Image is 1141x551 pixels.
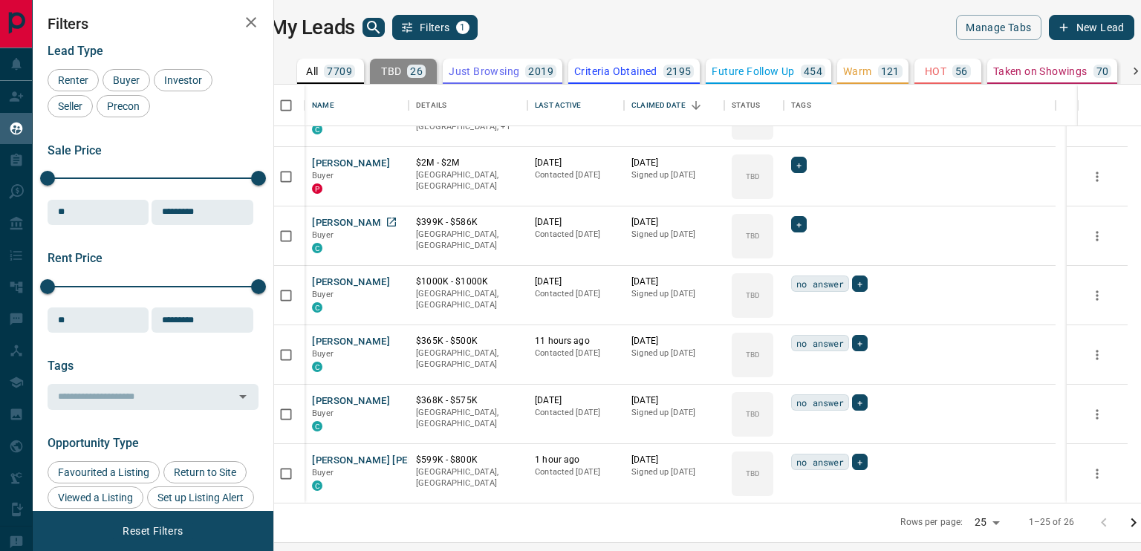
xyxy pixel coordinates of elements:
[857,454,862,469] span: +
[416,288,520,311] p: [GEOGRAPHIC_DATA], [GEOGRAPHIC_DATA]
[410,66,423,76] p: 26
[791,85,811,126] div: Tags
[535,216,617,229] p: [DATE]
[631,407,717,419] p: Signed up [DATE]
[1049,15,1134,40] button: New Lead
[574,66,657,76] p: Criteria Obtained
[152,492,249,503] span: Set up Listing Alert
[791,216,807,232] div: +
[631,288,717,300] p: Signed up [DATE]
[312,183,322,194] div: property.ca
[631,229,717,241] p: Signed up [DATE]
[732,85,760,126] div: Status
[409,85,527,126] div: Details
[852,335,868,351] div: +
[535,335,617,348] p: 11 hours ago
[796,276,844,291] span: no answer
[48,143,102,157] span: Sale Price
[1029,516,1074,529] p: 1–25 of 26
[416,275,520,288] p: $1000K - $1000K
[312,468,334,477] span: Buyer
[416,85,446,126] div: Details
[312,275,390,290] button: [PERSON_NAME]
[233,386,253,407] button: Open
[969,512,1004,533] div: 25
[312,171,334,180] span: Buyer
[746,408,760,420] p: TBD
[852,394,868,411] div: +
[305,85,409,126] div: Name
[881,66,900,76] p: 121
[312,408,334,418] span: Buyer
[312,335,390,349] button: [PERSON_NAME]
[746,468,760,479] p: TBD
[312,290,334,299] span: Buyer
[48,15,259,33] h2: Filters
[53,100,88,112] span: Seller
[312,216,390,230] button: [PERSON_NAME]
[48,44,103,58] span: Lead Type
[159,74,207,86] span: Investor
[312,454,470,468] button: [PERSON_NAME] [PERSON_NAME]
[535,85,581,126] div: Last Active
[53,466,155,478] span: Favourited a Listing
[631,275,717,288] p: [DATE]
[843,66,872,76] p: Warm
[449,66,519,76] p: Just Browsing
[416,157,520,169] p: $2M - $2M
[535,466,617,478] p: Contacted [DATE]
[857,336,862,351] span: +
[312,243,322,253] div: condos.ca
[631,454,717,466] p: [DATE]
[113,518,192,544] button: Reset Filters
[535,454,617,466] p: 1 hour ago
[631,466,717,478] p: Signed up [DATE]
[312,421,322,431] div: condos.ca
[631,85,686,126] div: Claimed Date
[791,157,807,173] div: +
[528,66,553,76] p: 2019
[852,454,868,470] div: +
[535,275,617,288] p: [DATE]
[1096,66,1109,76] p: 70
[108,74,145,86] span: Buyer
[784,85,1056,126] div: Tags
[363,18,385,37] button: search button
[48,251,103,265] span: Rent Price
[1086,166,1108,188] button: more
[535,407,617,419] p: Contacted [DATE]
[48,95,93,117] div: Seller
[796,217,802,232] span: +
[631,169,717,181] p: Signed up [DATE]
[392,15,478,40] button: Filters1
[535,157,617,169] p: [DATE]
[857,276,862,291] span: +
[1086,225,1108,247] button: more
[796,157,802,172] span: +
[312,157,390,171] button: [PERSON_NAME]
[527,85,624,126] div: Last Active
[312,230,334,240] span: Buyer
[416,335,520,348] p: $365K - $500K
[746,230,760,241] p: TBD
[631,348,717,359] p: Signed up [DATE]
[631,216,717,229] p: [DATE]
[416,169,520,192] p: [GEOGRAPHIC_DATA], [GEOGRAPHIC_DATA]
[956,15,1041,40] button: Manage Tabs
[169,466,241,478] span: Return to Site
[416,454,520,466] p: $599K - $800K
[416,229,520,252] p: [GEOGRAPHIC_DATA], [GEOGRAPHIC_DATA]
[1086,463,1108,485] button: more
[154,69,212,91] div: Investor
[631,335,717,348] p: [DATE]
[746,349,760,360] p: TBD
[312,349,334,359] span: Buyer
[746,171,760,182] p: TBD
[48,69,99,91] div: Renter
[312,302,322,313] div: condos.ca
[270,16,355,39] h1: My Leads
[416,466,520,489] p: [GEOGRAPHIC_DATA], [GEOGRAPHIC_DATA]
[48,486,143,509] div: Viewed a Listing
[746,290,760,301] p: TBD
[53,74,94,86] span: Renter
